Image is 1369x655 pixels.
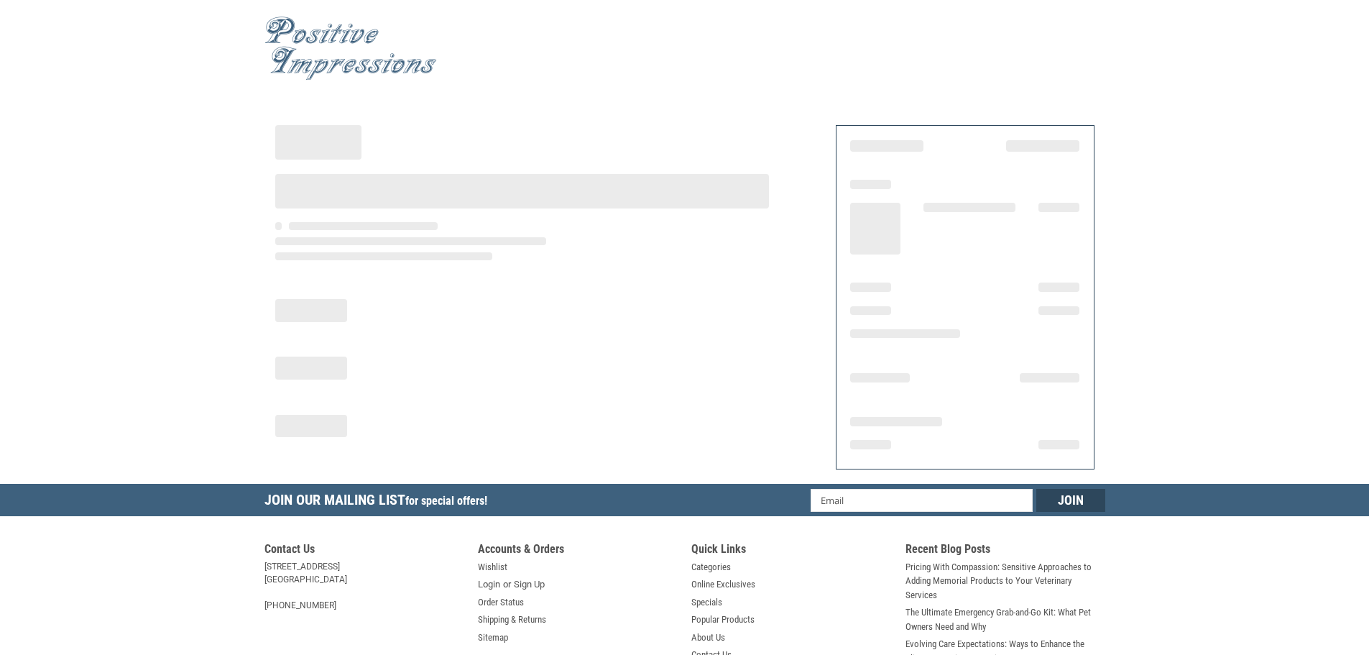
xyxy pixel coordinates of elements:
a: Online Exclusives [691,577,755,592]
h5: Contact Us [264,542,464,560]
a: The Ultimate Emergency Grab-and-Go Kit: What Pet Owners Need and Why [905,605,1105,633]
a: Categories [691,560,731,574]
input: Join [1036,489,1105,512]
a: Shipping & Returns [478,613,546,627]
a: Pricing With Compassion: Sensitive Approaches to Adding Memorial Products to Your Veterinary Serv... [905,560,1105,603]
a: Order Status [478,595,524,610]
a: About Us [691,631,725,645]
img: Positive Impressions [264,17,437,81]
a: Specials [691,595,722,610]
h5: Join Our Mailing List [264,484,494,521]
span: or [494,577,520,592]
a: Sign Up [514,577,545,592]
a: Sitemap [478,631,508,645]
a: Login [478,577,500,592]
h5: Quick Links [691,542,891,560]
h5: Recent Blog Posts [905,542,1105,560]
address: [STREET_ADDRESS] [GEOGRAPHIC_DATA] [PHONE_NUMBER] [264,560,464,612]
a: Popular Products [691,613,755,627]
span: for special offers! [405,494,487,508]
input: Email [811,489,1033,512]
a: Wishlist [478,560,507,574]
h5: Accounts & Orders [478,542,678,560]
